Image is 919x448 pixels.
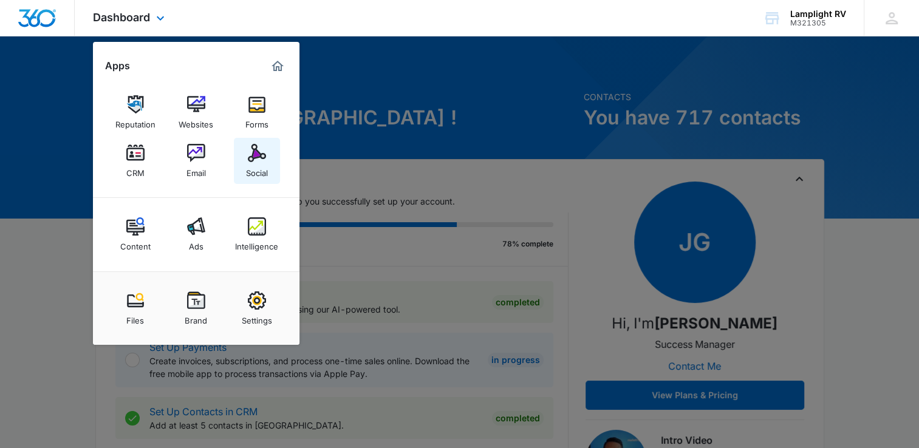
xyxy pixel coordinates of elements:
[173,89,219,135] a: Websites
[235,236,278,251] div: Intelligence
[112,138,159,184] a: CRM
[112,285,159,331] a: Files
[234,285,280,331] a: Settings
[173,138,219,184] a: Email
[112,211,159,257] a: Content
[112,89,159,135] a: Reputation
[173,211,219,257] a: Ads
[790,9,846,19] div: account name
[105,60,130,72] h2: Apps
[246,162,268,178] div: Social
[234,211,280,257] a: Intelligence
[234,89,280,135] a: Forms
[189,236,203,251] div: Ads
[268,56,287,76] a: Marketing 360® Dashboard
[179,114,213,129] div: Websites
[245,114,268,129] div: Forms
[126,310,144,325] div: Files
[173,285,219,331] a: Brand
[186,162,206,178] div: Email
[790,19,846,27] div: account id
[93,11,150,24] span: Dashboard
[234,138,280,184] a: Social
[185,310,207,325] div: Brand
[242,310,272,325] div: Settings
[120,236,151,251] div: Content
[126,162,145,178] div: CRM
[115,114,155,129] div: Reputation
